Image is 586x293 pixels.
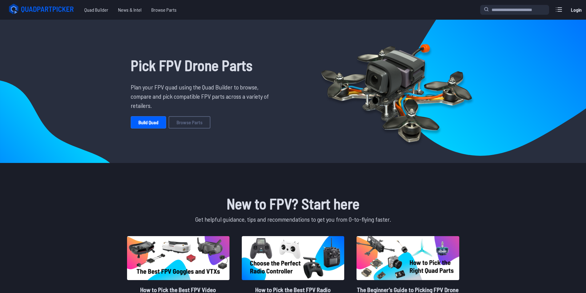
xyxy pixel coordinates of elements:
a: Browse Parts [146,4,181,16]
a: Browse Parts [169,116,210,129]
a: Quad Builder [79,4,113,16]
p: Plan your FPV quad using the Quad Builder to browse, compare and pick compatible FPV parts across... [131,82,273,110]
img: image of post [357,236,459,280]
img: image of post [127,236,229,280]
h1: New to FPV? Start here [126,192,460,215]
img: Quadcopter [308,30,485,153]
p: Get helpful guidance, tips and recommendations to get you from 0-to-flying faster. [126,215,460,224]
a: Login [569,4,584,16]
img: image of post [242,236,344,280]
a: Build Quad [131,116,166,129]
h1: Pick FPV Drone Parts [131,54,273,76]
a: News & Intel [113,4,146,16]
